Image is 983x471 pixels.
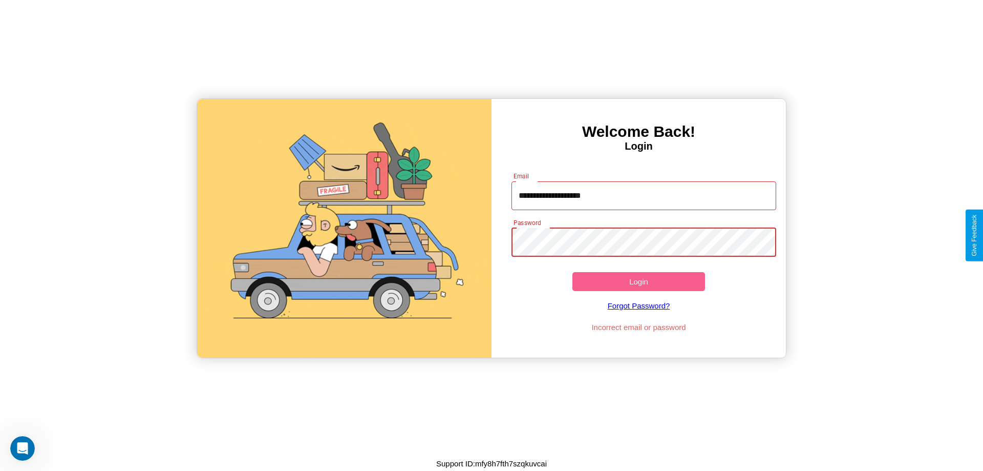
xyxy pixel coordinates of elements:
[506,291,772,320] a: Forgot Password?
[506,320,772,334] p: Incorrect email or password
[572,272,705,291] button: Login
[514,172,529,180] label: Email
[491,140,786,152] h4: Login
[514,218,541,227] label: Password
[491,123,786,140] h3: Welcome Back!
[971,215,978,256] div: Give Feedback
[197,99,491,358] img: gif
[10,436,35,461] iframe: Intercom live chat
[436,457,547,470] p: Support ID: mfy8h7fth7szqkuvcai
